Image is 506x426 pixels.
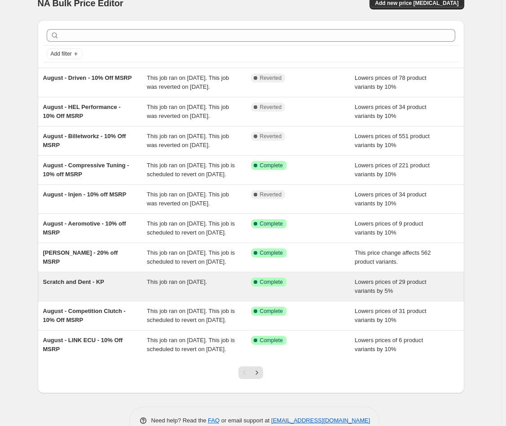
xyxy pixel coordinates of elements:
span: August - Aeromotive - 10% off MSRP [43,220,126,236]
span: Scratch and Dent - KP [43,278,105,285]
span: Reverted [260,191,282,198]
span: August - Billetworkz - 10% Off MSRP [43,133,126,148]
span: Complete [260,162,283,169]
span: August - Compressive Tuning - 10% off MSRP [43,162,129,178]
span: This job ran on [DATE]. This job was reverted on [DATE]. [147,191,229,207]
span: Reverted [260,74,282,82]
span: Complete [260,278,283,286]
span: Complete [260,308,283,315]
span: Lowers prices of 31 product variants by 10% [355,308,427,323]
span: This job ran on [DATE]. This job is scheduled to revert on [DATE]. [147,337,235,352]
button: Add filter [47,48,83,59]
span: Complete [260,337,283,344]
a: [EMAIL_ADDRESS][DOMAIN_NAME] [271,417,370,424]
span: Lowers prices of 9 product variants by 10% [355,220,423,236]
span: Lowers prices of 78 product variants by 10% [355,74,427,90]
span: This job ran on [DATE]. This job is scheduled to revert on [DATE]. [147,162,235,178]
span: August - Competition Clutch - 10% Off MSRP [43,308,126,323]
span: or email support at [220,417,271,424]
span: This job ran on [DATE]. This job was reverted on [DATE]. [147,74,229,90]
span: Lowers prices of 221 product variants by 10% [355,162,430,178]
span: August - HEL Performance - 10% Off MSRP [43,104,121,119]
span: This price change affects 562 product variants. [355,249,431,265]
span: August - Driven - 10% Off MSRP [43,74,132,81]
span: This job ran on [DATE]. [147,278,207,285]
span: Lowers prices of 34 product variants by 10% [355,104,427,119]
span: August - Injen - 10% off MSRP [43,191,127,198]
span: Lowers prices of 551 product variants by 10% [355,133,430,148]
span: Lowers prices of 34 product variants by 10% [355,191,427,207]
span: [PERSON_NAME] - 20% off MSRP [43,249,118,265]
span: Lowers prices of 29 product variants by 5% [355,278,427,294]
span: This job ran on [DATE]. This job was reverted on [DATE]. [147,133,229,148]
span: Add filter [51,50,72,57]
span: Need help? Read the [151,417,208,424]
span: This job ran on [DATE]. This job was reverted on [DATE]. [147,104,229,119]
span: Reverted [260,133,282,140]
span: Lowers prices of 6 product variants by 10% [355,337,423,352]
span: This job ran on [DATE]. This job is scheduled to revert on [DATE]. [147,308,235,323]
span: This job ran on [DATE]. This job is scheduled to revert on [DATE]. [147,249,235,265]
span: This job ran on [DATE]. This job is scheduled to revert on [DATE]. [147,220,235,236]
a: FAQ [208,417,220,424]
span: Complete [260,249,283,256]
button: Next [251,366,263,379]
span: Complete [260,220,283,227]
nav: Pagination [238,366,263,379]
span: August - LINK ECU - 10% Off MSRP [43,337,123,352]
span: Reverted [260,104,282,111]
